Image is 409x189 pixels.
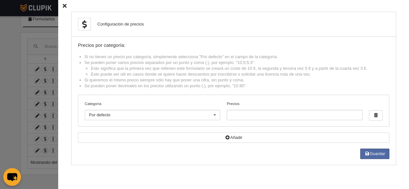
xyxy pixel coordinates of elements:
button: chat-button [3,168,21,186]
label: Precios [227,101,362,120]
div: Configuración de precios [97,21,144,27]
button: Guardar [360,149,389,159]
li: Si no tienes un precio por categoría, simplemente selecciona "Por defecto" en el campo de la cate... [84,54,389,60]
button: Añadir [78,132,389,143]
label: Categoría [85,101,220,107]
li: Esto puede ser útil en casos donde se quiere hacer descuentos por inscribirse o solicitar una lic... [91,71,389,77]
li: Si queremos el mismo precio siempre sólo hay que poner una cifra, sin punto y coma. [84,77,389,83]
div: Precios por categoría: [78,43,389,48]
i: Cerrar [63,4,67,8]
li: Se pueden poner decimales en los precios utilizando un punto (.), por ejemplo, "10.90". [84,83,389,89]
input: Precios [227,110,362,120]
span: Por defecto [89,112,111,117]
li: Esto significa que la primera vez que rellenen este formulario se creará un coste de 10 €, la seg... [91,66,389,71]
li: Se pueden poner varios precios separados por un punto y coma (;), por ejemplo, "10;5;5;3". [84,60,389,77]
